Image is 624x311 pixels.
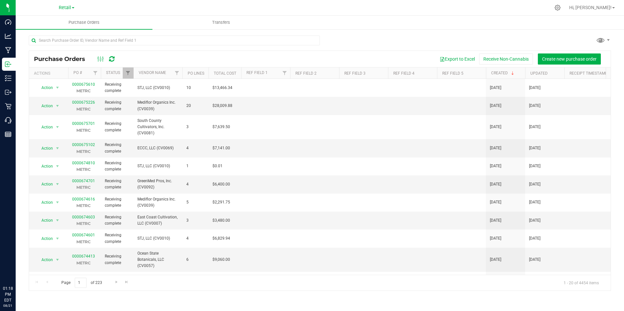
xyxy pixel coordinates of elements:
[3,303,13,308] p: 08/21
[72,161,95,165] a: 0000674810
[5,131,11,138] inline-svg: Reports
[137,118,179,137] span: South County Cultivators, Inc. (CV0081)
[188,71,204,76] a: PO Lines
[137,214,179,227] span: East Coast Cultivation, LLC (CV0007)
[29,36,320,45] input: Search Purchase Order ID, Vendor Name and Ref Field 1
[538,53,601,65] button: Create new purchase order
[529,235,540,242] span: [DATE]
[54,162,62,171] span: select
[36,255,53,264] span: Action
[152,16,289,29] a: Transfers
[54,144,62,153] span: select
[435,53,479,65] button: Export to Excel
[105,121,130,133] span: Receiving complete
[186,235,205,242] span: 4
[558,278,604,288] span: 1 - 20 of 4454 items
[105,99,130,112] span: Receiving complete
[72,184,95,190] p: METRC
[5,75,11,81] inline-svg: Inventory
[112,278,121,287] a: Go to the next page
[172,67,182,79] a: Filter
[72,106,95,112] p: METRC
[203,20,239,25] span: Transfers
[59,5,71,10] span: Retail
[105,196,130,209] span: Receiving complete
[72,88,95,94] p: METRC
[139,70,166,75] a: Vendor Name
[186,257,205,263] span: 6
[137,85,179,91] span: STJ, LLC (CV0010)
[72,233,95,237] a: 0000674601
[5,33,11,39] inline-svg: Analytics
[72,197,95,201] a: 0000674616
[36,101,53,111] span: Action
[7,259,26,278] iframe: Resource center
[137,196,179,209] span: Mediflor Organics Inc. (CV0039)
[529,181,540,187] span: [DATE]
[490,217,501,224] span: [DATE]
[569,71,608,76] a: Receipt Timestamp
[295,71,317,76] a: Ref Field 2
[105,232,130,244] span: Receiving complete
[490,85,501,91] span: [DATE]
[72,202,95,209] p: METRC
[105,81,130,94] span: Receiving complete
[54,180,62,189] span: select
[491,71,515,75] a: Created
[542,56,597,62] span: Create new purchase order
[34,71,66,76] div: Actions
[529,217,540,224] span: [DATE]
[54,101,62,111] span: select
[137,145,179,151] span: ECCC, LLC (CV0069)
[72,121,95,126] a: 0000675701
[490,199,501,205] span: [DATE]
[490,163,501,169] span: [DATE]
[393,71,414,76] a: Ref Field 4
[212,103,232,109] span: $28,009.88
[529,85,540,91] span: [DATE]
[72,220,95,227] p: METRC
[36,216,53,225] span: Action
[36,234,53,243] span: Action
[105,253,130,266] span: Receiving complete
[529,124,540,130] span: [DATE]
[36,162,53,171] span: Action
[530,71,548,76] a: Updated
[214,71,236,76] a: Total Cost
[186,181,205,187] span: 4
[36,180,53,189] span: Action
[246,70,268,75] a: Ref Field 1
[72,127,95,133] p: METRC
[479,53,533,65] button: Receive Non-Cannabis
[490,257,501,263] span: [DATE]
[212,217,230,224] span: $3,480.00
[105,142,130,154] span: Receiving complete
[123,67,133,79] a: Filter
[3,286,13,303] p: 01:18 PM EDT
[212,235,230,242] span: $6,829.94
[54,123,62,132] span: select
[569,5,612,10] span: Hi, [PERSON_NAME]!
[137,235,179,242] span: STJ, LLC (CV0010)
[186,217,205,224] span: 3
[212,85,232,91] span: $13,466.34
[72,82,95,87] a: 0000675610
[72,215,95,219] a: 0000674603
[5,117,11,124] inline-svg: Call Center
[122,278,132,287] a: Go to the last page
[72,179,95,183] a: 0000674701
[34,55,92,63] span: Purchase Orders
[72,100,95,105] a: 0000675226
[186,124,205,130] span: 3
[54,198,62,207] span: select
[72,260,95,266] p: METRC
[105,160,130,172] span: Receiving complete
[73,70,82,75] a: PO #
[90,67,101,79] a: Filter
[490,103,501,109] span: [DATE]
[5,19,11,25] inline-svg: Dashboard
[137,178,179,190] span: GreenMed Pros, Inc. (CV0092)
[60,20,108,25] span: Purchase Orders
[554,5,562,11] div: Manage settings
[106,70,120,75] a: Status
